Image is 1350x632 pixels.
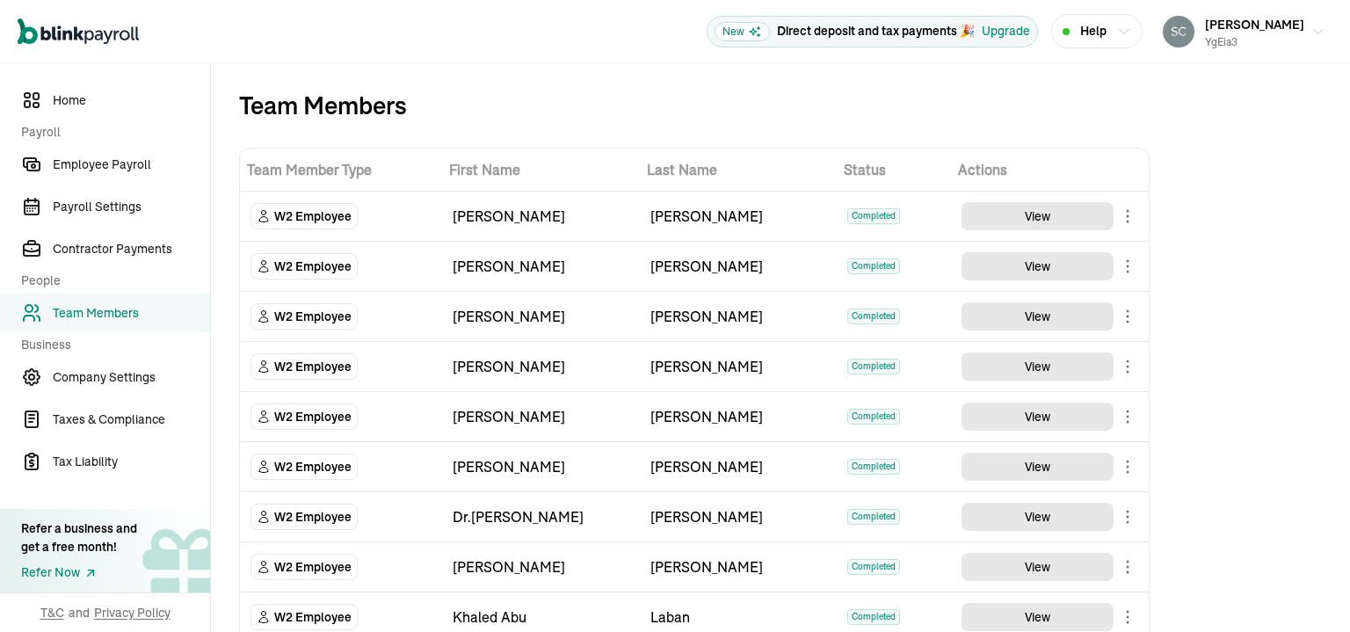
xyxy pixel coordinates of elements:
[982,22,1030,40] button: Upgrade
[1057,442,1350,632] iframe: Chat Widget
[1205,34,1304,50] div: YgEia3
[1051,14,1143,48] button: Help
[1156,10,1332,54] button: [PERSON_NAME]YgEia3
[1080,22,1107,40] span: Help
[777,22,975,40] p: Direct deposit and tax payments 🎉
[715,22,770,41] span: New
[18,6,139,57] nav: Global
[1205,17,1304,33] span: [PERSON_NAME]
